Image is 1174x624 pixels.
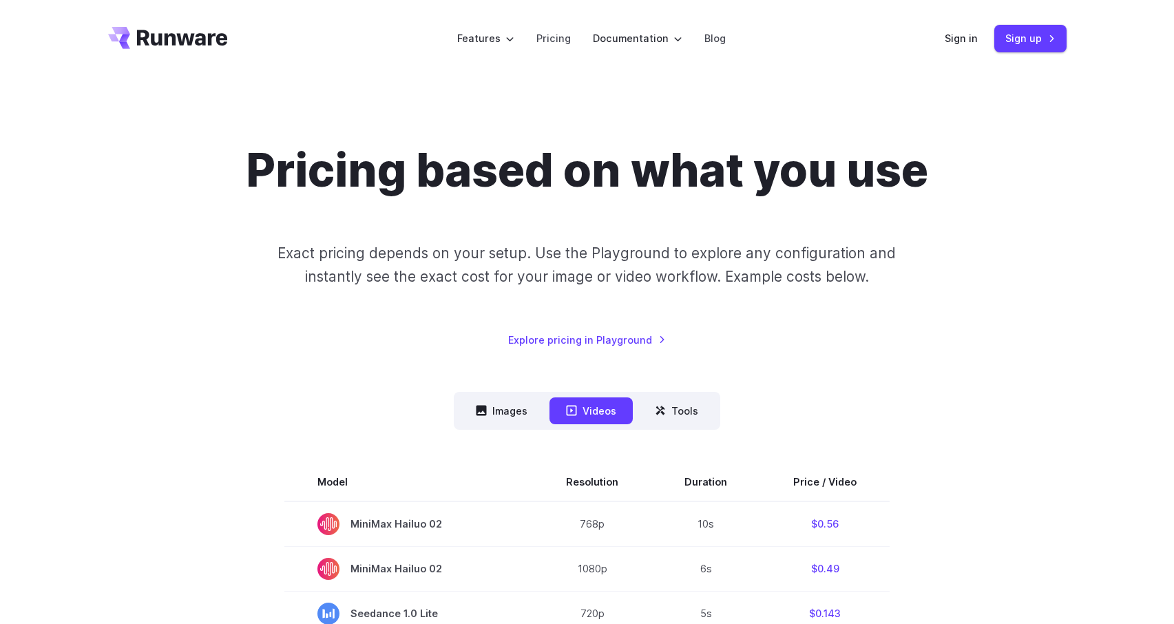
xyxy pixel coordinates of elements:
[459,397,544,424] button: Images
[593,30,682,46] label: Documentation
[651,546,760,591] td: 6s
[994,25,1067,52] a: Sign up
[638,397,715,424] button: Tools
[760,463,890,501] th: Price / Video
[651,501,760,547] td: 10s
[508,332,666,348] a: Explore pricing in Playground
[760,501,890,547] td: $0.56
[108,27,228,49] a: Go to /
[284,463,533,501] th: Model
[533,546,651,591] td: 1080p
[760,546,890,591] td: $0.49
[945,30,978,46] a: Sign in
[704,30,726,46] a: Blog
[317,513,500,535] span: MiniMax Hailuo 02
[251,242,922,288] p: Exact pricing depends on your setup. Use the Playground to explore any configuration and instantl...
[533,463,651,501] th: Resolution
[651,463,760,501] th: Duration
[246,143,928,198] h1: Pricing based on what you use
[536,30,571,46] a: Pricing
[457,30,514,46] label: Features
[533,501,651,547] td: 768p
[317,558,500,580] span: MiniMax Hailuo 02
[549,397,633,424] button: Videos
